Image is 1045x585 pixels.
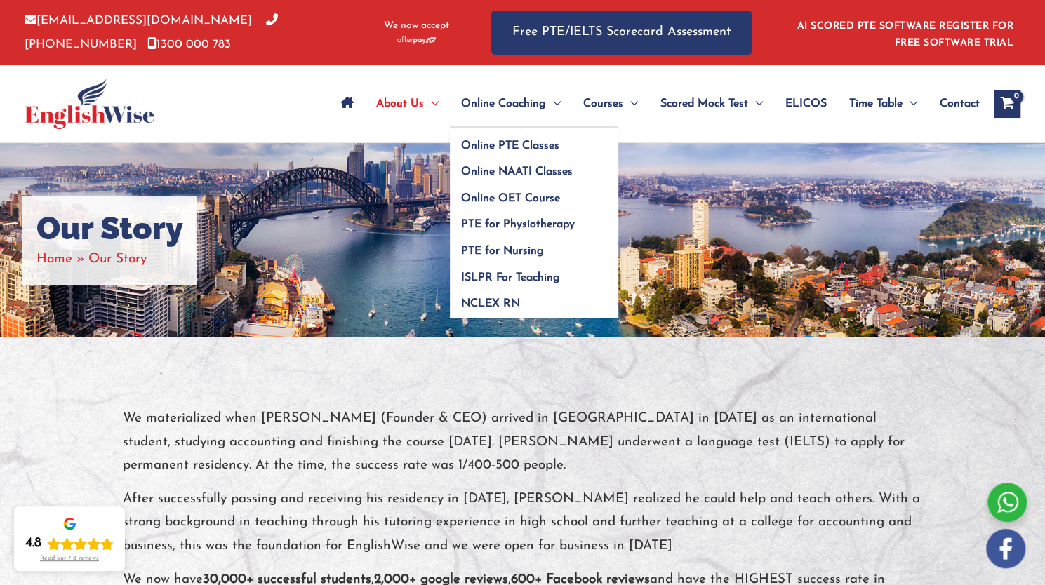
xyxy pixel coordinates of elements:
[450,79,572,128] a: Online CoachingMenu Toggle
[147,39,231,51] a: 1300 000 783
[123,407,923,477] p: We materialized when [PERSON_NAME] (Founder & CEO) arrived in [GEOGRAPHIC_DATA] in [DATE] as an i...
[649,79,774,128] a: Scored Mock TestMenu Toggle
[774,79,838,128] a: ELICOS
[450,207,618,234] a: PTE for Physiotherapy
[928,79,980,128] a: Contact
[461,246,544,257] span: PTE for Nursing
[994,90,1020,118] a: View Shopping Cart, empty
[797,21,1014,48] a: AI SCORED PTE SOFTWARE REGISTER FOR FREE SOFTWARE TRIAL
[849,79,903,128] span: Time Table
[572,79,649,128] a: CoursesMenu Toggle
[365,79,450,128] a: About UsMenu Toggle
[450,180,618,207] a: Online OET Course
[25,15,278,50] a: [PHONE_NUMBER]
[748,79,763,128] span: Menu Toggle
[397,36,436,44] img: Afterpay-Logo
[583,79,623,128] span: Courses
[461,193,560,204] span: Online OET Course
[461,140,559,152] span: Online PTE Classes
[330,79,980,128] nav: Site Navigation: Main Menu
[461,79,546,128] span: Online Coaching
[36,210,183,248] h1: Our Story
[25,79,154,129] img: cropped-ew-logo
[123,487,923,558] p: After successfully passing and receiving his residency in [DATE], [PERSON_NAME] realized he could...
[450,234,618,260] a: PTE for Nursing
[376,79,424,128] span: About Us
[88,253,147,266] span: Our Story
[491,11,752,55] a: Free PTE/IELTS Scorecard Assessment
[838,79,928,128] a: Time TableMenu Toggle
[940,79,980,128] span: Contact
[450,154,618,181] a: Online NAATI Classes
[785,79,827,128] span: ELICOS
[903,79,917,128] span: Menu Toggle
[623,79,638,128] span: Menu Toggle
[25,535,114,552] div: Rating: 4.8 out of 5
[36,248,183,271] nav: Breadcrumbs
[36,253,72,266] a: Home
[450,260,618,286] a: ISLPR For Teaching
[40,555,99,563] div: Read our 718 reviews
[25,15,252,27] a: [EMAIL_ADDRESS][DOMAIN_NAME]
[546,79,561,128] span: Menu Toggle
[461,219,575,230] span: PTE for Physiotherapy
[986,529,1025,568] img: white-facebook.png
[789,10,1020,55] aside: Header Widget 1
[450,286,618,318] a: NCLEX RN
[461,298,520,309] span: NCLEX RN
[660,79,748,128] span: Scored Mock Test
[384,19,449,33] span: We now accept
[25,535,41,552] div: 4.8
[450,128,618,154] a: Online PTE Classes
[424,79,439,128] span: Menu Toggle
[461,272,560,283] span: ISLPR For Teaching
[461,166,573,177] span: Online NAATI Classes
